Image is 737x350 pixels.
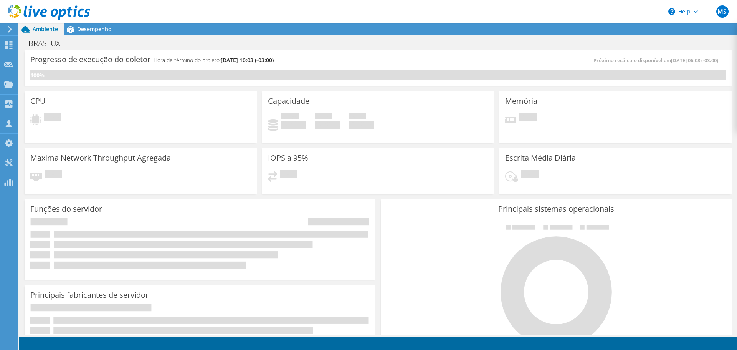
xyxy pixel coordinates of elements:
h3: Capacidade [268,97,309,105]
h4: 0 GiB [281,121,306,129]
span: Usado [281,113,299,121]
svg: \n [668,8,675,15]
h4: Hora de término do projeto: [154,56,274,65]
span: Pendente [45,170,62,180]
h3: Principais sistemas operacionais [387,205,726,213]
span: [DATE] 06:08 (-03:00) [671,57,718,64]
span: MS [716,5,729,18]
span: Desempenho [77,25,112,33]
h3: CPU [30,97,46,105]
span: Próximo recálculo disponível em [593,57,722,64]
h1: BRASLUX [25,39,72,48]
span: Total [349,113,366,121]
span: Ambiente [33,25,58,33]
h3: Maxima Network Throughput Agregada [30,154,171,162]
span: Pendente [519,113,537,123]
span: Disponível [315,113,332,121]
h4: 0 GiB [315,121,340,129]
span: Pendente [280,170,297,180]
span: Pendente [44,113,61,123]
span: [DATE] 10:03 (-03:00) [221,56,274,64]
h3: Principais fabricantes de servidor [30,291,149,299]
h3: Funções do servidor [30,205,102,213]
h3: Escrita Média Diária [505,154,576,162]
h4: 0 GiB [349,121,374,129]
h3: Memória [505,97,537,105]
h3: IOPS a 95% [268,154,308,162]
span: Pendente [521,170,539,180]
